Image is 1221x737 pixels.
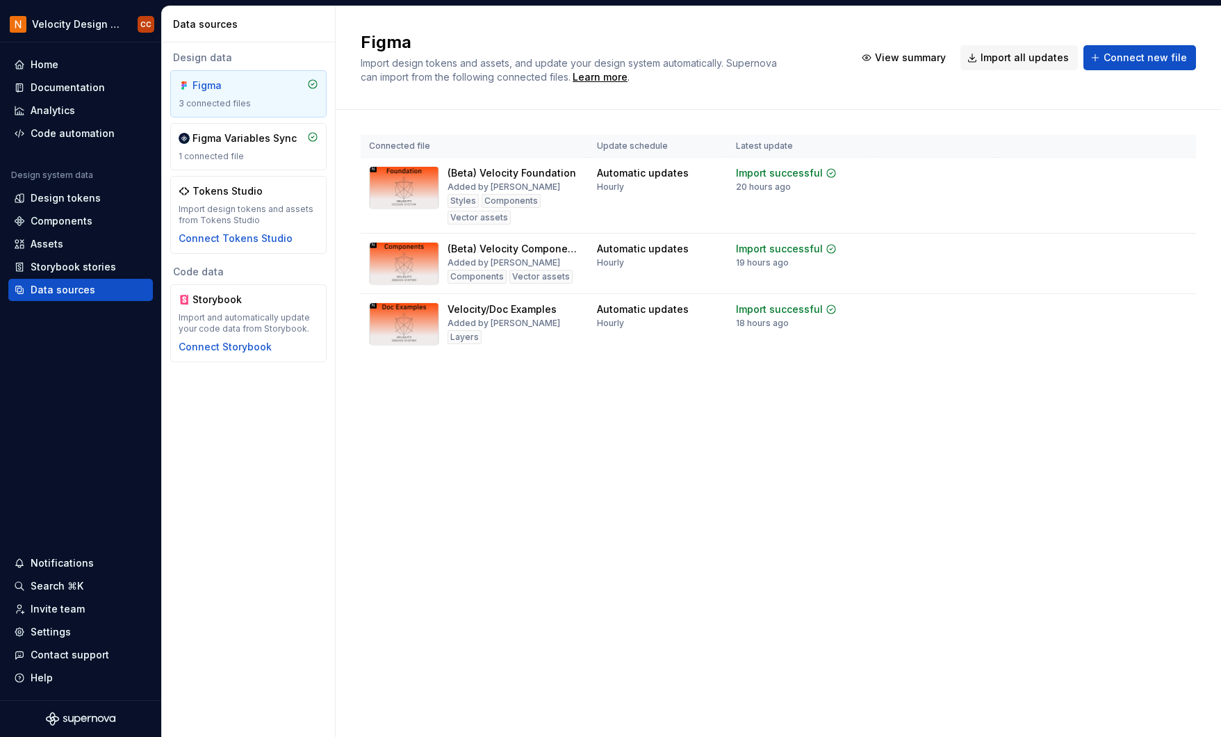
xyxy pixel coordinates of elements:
button: Connect Tokens Studio [179,232,293,245]
a: Figma3 connected files [170,70,327,118]
div: Data sources [173,17,329,31]
div: Design tokens [31,191,101,205]
div: Assets [31,237,63,251]
div: Import successful [736,302,823,316]
th: Update schedule [589,135,728,158]
a: Home [8,54,153,76]
a: Tokens StudioImport design tokens and assets from Tokens StudioConnect Tokens Studio [170,176,327,254]
div: Automatic updates [597,302,689,316]
div: Data sources [31,283,95,297]
div: Velocity/Doc Examples [448,302,557,316]
div: (Beta) Velocity Foundation [448,166,576,180]
div: 19 hours ago [736,257,789,268]
div: Home [31,58,58,72]
div: 1 connected file [179,151,318,162]
a: Design tokens [8,187,153,209]
div: Settings [31,625,71,639]
div: 20 hours ago [736,181,791,193]
div: CC [140,19,151,30]
button: Velocity Design System by NAVEXCC [3,9,158,39]
div: Added by [PERSON_NAME] [448,181,560,193]
div: 18 hours ago [736,318,789,329]
div: Storybook [192,293,259,307]
a: StorybookImport and automatically update your code data from Storybook.Connect Storybook [170,284,327,362]
div: Vector assets [509,270,573,284]
span: Connect new file [1104,51,1187,65]
div: Components [482,194,541,208]
span: View summary [875,51,946,65]
div: Contact support [31,648,109,662]
div: Automatic updates [597,166,689,180]
div: Vector assets [448,211,511,225]
div: Velocity Design System by NAVEX [32,17,121,31]
button: Connect Storybook [179,340,272,354]
div: Figma [192,79,259,92]
div: Import successful [736,166,823,180]
div: Import design tokens and assets from Tokens Studio [179,204,318,226]
div: Search ⌘K [31,579,83,593]
a: Analytics [8,99,153,122]
div: Components [31,214,92,228]
button: Contact support [8,644,153,666]
div: Documentation [31,81,105,95]
span: Import design tokens and assets, and update your design system automatically. Supernova can impor... [361,57,780,83]
button: Connect new file [1083,45,1196,70]
div: Layers [448,330,482,344]
span: Import all updates [981,51,1069,65]
svg: Supernova Logo [46,712,115,726]
span: . [571,72,630,83]
div: Analytics [31,104,75,118]
div: Hourly [597,257,624,268]
div: Design data [170,51,327,65]
div: Hourly [597,318,624,329]
div: Automatic updates [597,242,689,256]
div: Added by [PERSON_NAME] [448,257,560,268]
div: Invite team [31,602,85,616]
div: Import and automatically update your code data from Storybook. [179,312,318,334]
a: Data sources [8,279,153,301]
a: Invite team [8,598,153,620]
div: Notifications [31,556,94,570]
a: Components [8,210,153,232]
a: Code automation [8,122,153,145]
div: 3 connected files [179,98,318,109]
a: Figma Variables Sync1 connected file [170,123,327,170]
button: Notifications [8,552,153,574]
div: Figma Variables Sync [192,131,297,145]
th: Connected file [361,135,589,158]
div: Import successful [736,242,823,256]
div: Components [448,270,507,284]
a: Learn more [573,70,628,84]
button: Search ⌘K [8,575,153,597]
div: Code data [170,265,327,279]
button: Help [8,667,153,689]
a: Settings [8,621,153,643]
button: View summary [855,45,955,70]
div: Help [31,671,53,685]
a: Assets [8,233,153,255]
img: bb28370b-b938-4458-ba0e-c5bddf6d21d4.png [10,16,26,33]
h2: Figma [361,31,838,54]
div: Tokens Studio [192,184,263,198]
button: Import all updates [960,45,1078,70]
div: Code automation [31,127,115,140]
div: Added by [PERSON_NAME] [448,318,560,329]
div: (Beta) Velocity Components [448,242,580,256]
div: Hourly [597,181,624,193]
div: Styles [448,194,479,208]
div: Design system data [11,170,93,181]
div: Storybook stories [31,260,116,274]
a: Storybook stories [8,256,153,278]
th: Latest update [728,135,872,158]
a: Documentation [8,76,153,99]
